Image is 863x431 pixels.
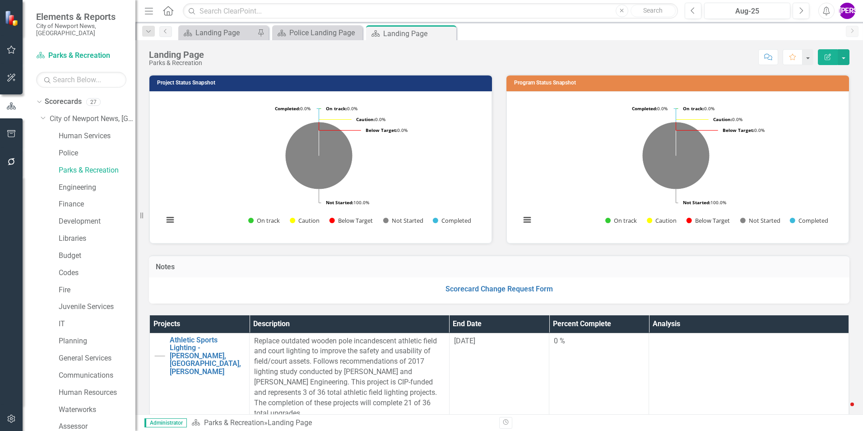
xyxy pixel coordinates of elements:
[549,333,649,422] td: Double-Click to Edit
[59,234,135,244] a: Libraries
[649,333,849,422] td: Double-Click to Edit
[275,105,311,112] text: 0.0%
[36,22,126,37] small: City of Newport News, [GEOGRAPHIC_DATA]
[183,3,678,19] input: Search ClearPoint...
[632,105,657,112] tspan: Completed:
[713,116,732,122] tspan: Caution:
[713,116,742,122] text: 0.0%
[521,214,534,226] button: View chart menu, Chart
[647,216,677,225] button: Show Caution
[50,114,135,124] a: City of Newport News, [GEOGRAPHIC_DATA]
[356,116,385,122] text: 0.0%
[514,80,844,86] h3: Program Status Snapshot
[356,116,375,122] tspan: Caution:
[392,216,423,225] text: Not Started
[156,263,843,271] h3: Notes
[790,216,828,225] button: Show Completed
[839,3,855,19] button: [PERSON_NAME]
[433,216,471,225] button: Show Completed
[150,333,250,422] td: Double-Click to Edit Right Click for Context Menu
[5,10,20,26] img: ClearPoint Strategy
[723,127,765,133] text: 0.0%
[254,336,445,419] p: Replace outdated wooden pole incandescent athletic field and court lighting to improve the safety...
[289,27,360,38] div: Police Landing Page
[832,400,854,422] iframe: Intercom live chat
[740,216,780,225] button: Show Not Started
[59,388,135,398] a: Human Resources
[59,183,135,193] a: Engineering
[383,216,423,225] button: Show Not Started
[274,27,360,38] a: Police Landing Page
[36,11,126,22] span: Elements & Reports
[683,105,715,112] text: 0.0%
[643,7,663,14] span: Search
[683,199,710,206] tspan: Not Started:
[45,97,82,107] a: Scorecards
[554,336,644,347] div: 0 %
[516,98,840,234] div: Chart. Highcharts interactive chart.
[59,251,135,261] a: Budget
[59,165,135,176] a: Parks & Recreation
[36,51,126,61] a: Parks & Recreation
[683,199,726,206] text: 100.0%
[329,216,373,225] button: Show Below Target
[704,3,790,19] button: Aug-25
[683,105,704,112] tspan: On track:
[59,285,135,295] a: Fire
[326,199,369,206] text: 100.0%
[149,50,204,60] div: Landing Page
[191,418,492,428] div: »
[59,336,135,347] a: Planning
[59,370,135,381] a: Communications
[326,105,357,112] text: 0.0%
[170,336,245,376] a: Athletic Sports Lighting - [PERSON_NAME], [GEOGRAPHIC_DATA], [PERSON_NAME]
[707,6,787,17] div: Aug-25
[723,127,754,133] tspan: Below Target:
[290,216,320,225] button: Show Caution
[59,199,135,210] a: Finance
[285,122,353,189] path: Not Started, 14.
[59,302,135,312] a: Juvenile Services
[449,333,549,422] td: Double-Click to Edit
[326,105,347,112] tspan: On track:
[250,333,450,422] td: Double-Click to Edit
[59,216,135,227] a: Development
[268,418,312,427] div: Landing Page
[59,405,135,415] a: Waterworks
[204,418,264,427] a: Parks & Recreation
[445,285,553,293] a: Scorecard Change Request Form
[159,98,483,234] div: Chart. Highcharts interactive chart.
[144,418,187,427] span: Administrator
[159,98,479,234] svg: Interactive chart
[454,337,475,345] span: [DATE]
[86,98,101,106] div: 27
[164,214,176,226] button: View chart menu, Chart
[631,5,676,17] button: Search
[248,216,280,225] button: Show On track
[366,127,408,133] text: 0.0%
[605,216,637,225] button: Show On track
[149,60,204,66] div: Parks & Recreation
[59,353,135,364] a: General Services
[59,319,135,329] a: IT
[366,127,397,133] tspan: Below Target:
[181,27,255,38] a: Landing Page
[195,27,255,38] div: Landing Page
[157,80,487,86] h3: Project Status Snapshot
[749,216,780,225] text: Not Started
[36,72,126,88] input: Search Below...
[632,105,668,112] text: 0.0%
[687,216,730,225] button: Show Below Target
[59,148,135,159] a: Police
[642,122,710,189] path: Not Started, 3.
[275,105,300,112] tspan: Completed:
[154,351,165,361] img: Not Started
[326,199,353,206] tspan: Not Started:
[383,28,454,39] div: Landing Page
[59,268,135,278] a: Codes
[516,98,836,234] svg: Interactive chart
[59,131,135,141] a: Human Services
